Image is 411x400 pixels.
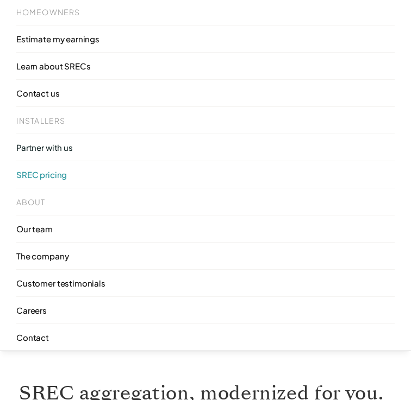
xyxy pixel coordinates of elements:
h6: Installers [16,116,65,125]
a: Partner with us [16,134,395,161]
a: Our team [16,215,395,243]
p: Careers [16,305,47,316]
h6: About [16,197,46,207]
a: Contact [16,324,395,351]
p: Learn about SRECs [16,61,90,72]
a: Learn about SRECs [16,53,395,80]
p: Customer testimonials [16,278,105,289]
p: Our team [16,224,53,234]
p: Partner with us [16,142,73,153]
p: The company [16,251,68,262]
p: SREC pricing [16,169,67,180]
a: The company [16,243,395,270]
p: Contact us [16,88,60,99]
a: Contact us [16,80,395,107]
p: Estimate my earnings [16,34,99,45]
a: Estimate my earnings [16,26,395,53]
h6: Homeowners [16,7,80,17]
p: Contact [16,332,49,343]
a: SREC pricing [16,161,395,188]
a: Careers [16,297,395,324]
a: Customer testimonials [16,270,395,297]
